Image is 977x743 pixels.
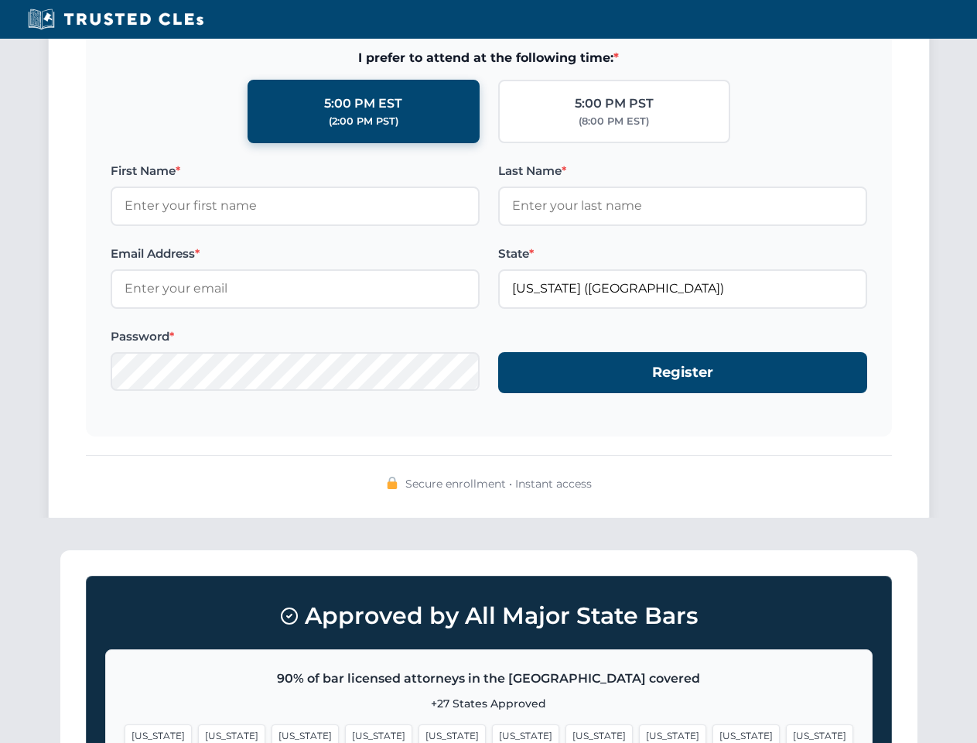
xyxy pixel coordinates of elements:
[125,695,853,712] p: +27 States Approved
[386,477,398,489] img: 🔒
[498,187,867,225] input: Enter your last name
[111,327,480,346] label: Password
[329,114,398,129] div: (2:00 PM PST)
[324,94,402,114] div: 5:00 PM EST
[111,269,480,308] input: Enter your email
[405,475,592,492] span: Secure enrollment • Instant access
[575,94,654,114] div: 5:00 PM PST
[125,669,853,689] p: 90% of bar licensed attorneys in the [GEOGRAPHIC_DATA] covered
[23,8,208,31] img: Trusted CLEs
[111,245,480,263] label: Email Address
[498,245,867,263] label: State
[111,187,480,225] input: Enter your first name
[111,162,480,180] label: First Name
[105,595,873,637] h3: Approved by All Major State Bars
[579,114,649,129] div: (8:00 PM EST)
[498,352,867,393] button: Register
[498,162,867,180] label: Last Name
[111,48,867,68] span: I prefer to attend at the following time:
[498,269,867,308] input: Florida (FL)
